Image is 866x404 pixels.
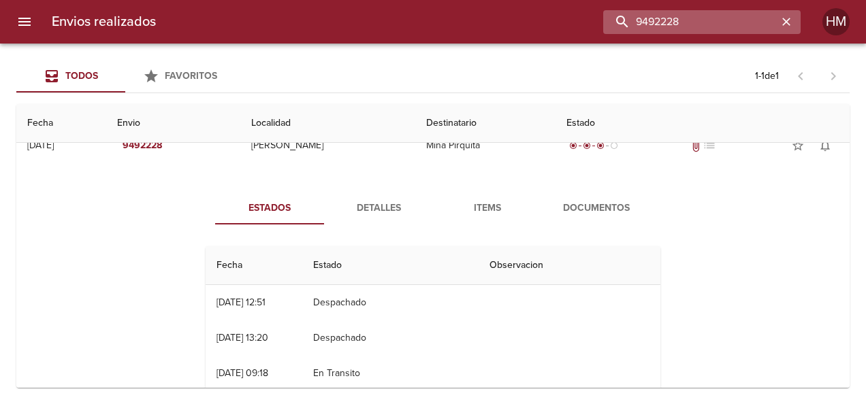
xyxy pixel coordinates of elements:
[566,139,621,152] div: En viaje
[165,70,217,82] span: Favoritos
[215,192,651,224] div: Tabs detalle de guia
[206,246,302,285] th: Fecha
[415,121,556,170] td: Mina Pirquita
[610,141,618,150] span: radio_button_unchecked
[583,141,591,150] span: radio_button_checked
[117,133,167,158] button: 9492228
[817,60,850,92] span: Pagina siguiente
[302,285,479,320] td: Despachado
[556,104,850,143] th: Estado
[812,132,839,159] button: Activar notificaciones
[8,5,41,38] button: menu
[123,137,162,154] em: 9492228
[755,69,779,83] p: 1 - 1 de 1
[16,104,106,143] th: Fecha
[65,70,98,82] span: Todos
[818,139,832,152] span: notifications_none
[216,367,268,379] div: [DATE] 09:18
[302,320,479,356] td: Despachado
[784,132,812,159] button: Agregar a favoritos
[703,139,716,152] span: No tiene pedido asociado
[569,141,577,150] span: radio_button_checked
[596,141,605,150] span: radio_button_checked
[302,246,479,285] th: Estado
[689,139,703,152] span: Tiene documentos adjuntos
[550,200,643,217] span: Documentos
[791,139,805,152] span: star_border
[822,8,850,35] div: Abrir información de usuario
[479,246,660,285] th: Observacion
[52,11,156,33] h6: Envios realizados
[223,200,316,217] span: Estados
[240,104,415,143] th: Localidad
[784,69,817,82] span: Pagina anterior
[16,60,234,92] div: Tabs Envios
[27,139,54,151] div: [DATE]
[216,332,268,343] div: [DATE] 13:20
[106,104,240,143] th: Envio
[441,200,534,217] span: Items
[822,8,850,35] div: HM
[415,104,556,143] th: Destinatario
[240,121,415,170] td: [PERSON_NAME]
[332,200,425,217] span: Detalles
[216,297,266,308] div: [DATE] 12:51
[603,10,777,34] input: buscar
[302,356,479,391] td: En Transito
